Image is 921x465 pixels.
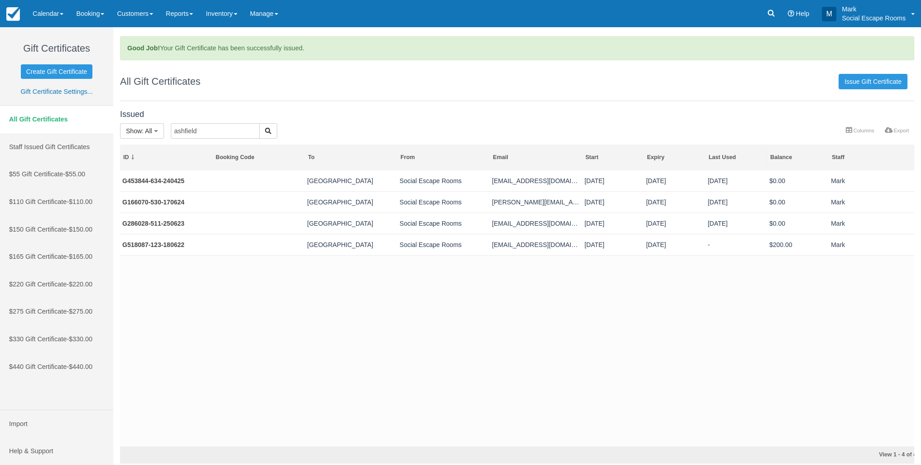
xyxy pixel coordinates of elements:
td: Social Escape Rooms [397,192,490,213]
td: $0.00 [767,192,829,213]
td: ashfieldboyspc@gmail.com [490,170,582,192]
span: Show [126,127,142,135]
td: G518087-123-180622 [120,234,212,256]
div: ID [123,154,210,161]
td: 25/06/2023 [582,213,644,234]
div: M [822,7,836,21]
span: $330.00 [69,335,92,343]
td: Mark [829,213,921,234]
a: Columns [840,124,879,137]
div: Staff [832,154,918,161]
div: Last Used [709,154,764,161]
td: apsfundraising22@gmail.com [490,234,582,256]
td: Ashfield Boys High School [305,170,397,192]
a: Create Gift Certificate [21,64,93,79]
p: Mark [842,5,906,14]
td: - [705,234,767,256]
div: Balance [770,154,826,161]
input: Search Gift Certificates [171,123,260,139]
span: $220.00 [69,281,92,288]
td: G453844-634-240425 [120,170,212,192]
span: Your Gift Certificate has been successfully issued. [160,44,304,52]
a: Issue Gift Certificate [839,74,907,89]
td: G286028-511-250623 [120,213,212,234]
div: Email [493,154,579,161]
div: Booking Code [216,154,302,161]
strong: Good Job! [127,44,160,52]
td: 30/12/2023 [705,213,767,234]
span: $110 Gift Certificate [9,198,67,205]
td: $200.00 [767,234,829,256]
div: Expiry [647,154,703,161]
span: $150.00 [69,226,92,233]
h1: All Gift Certificates [120,76,200,87]
td: Mark [829,192,921,213]
td: $0.00 [767,170,829,192]
td: Ashfield Public School [305,213,397,234]
td: Ashfield Public School [305,192,397,213]
span: $275.00 [69,308,92,315]
span: $440 Gift Certificate [9,363,67,370]
td: 17/06/2024 [582,192,644,213]
td: 02/08/2025 [705,170,767,192]
td: 18/06/2022 [582,234,644,256]
img: checkfront-main-nav-mini-logo.png [6,7,20,21]
span: Help [796,10,810,17]
span: $110.00 [69,198,92,205]
a: Gift Certificate Settings... [20,88,92,95]
div: Start [585,154,641,161]
span: $150 Gift Certificate [9,226,67,233]
p: Social Escape Rooms [842,14,906,23]
td: Ashfield Public School [305,234,397,256]
td: 17/05/2025 [705,192,767,213]
td: Mark [829,234,921,256]
td: $0.00 [767,213,829,234]
i: Help [788,10,794,17]
td: Social Escape Rooms [397,213,490,234]
div: To [308,154,395,161]
td: rosie.rrobinson@gmail.com [490,192,582,213]
td: 25/06/2024 [644,213,705,234]
div: View 1 - 4 of 4 [659,451,916,459]
h1: Gift Certificates [7,43,106,54]
span: $330 Gift Certificate [9,335,67,343]
td: Social Escape Rooms [397,170,490,192]
span: $165.00 [69,253,92,260]
button: Show: All [120,123,164,139]
td: 17/06/2025 [644,192,705,213]
span: $165 Gift Certificate [9,253,67,260]
h4: Issued [120,110,914,119]
a: G286028-511-250623 [122,220,184,227]
a: G518087-123-180622 [122,241,184,248]
td: 24/04/2026 [644,170,705,192]
span: $440.00 [69,363,92,370]
a: G166070-530-170624 [122,199,184,206]
a: G453844-634-240425 [122,177,184,184]
ul: More [840,124,914,138]
td: Mark [829,170,921,192]
td: Social Escape Rooms [397,234,490,256]
span: $275 Gift Certificate [9,308,67,315]
td: apsfundraising22@gmail.com [490,213,582,234]
span: $55 Gift Certificate [9,170,63,178]
td: G166070-530-170624 [120,192,212,213]
div: From [400,154,487,161]
td: 24/04/2025 [582,170,644,192]
td: 18/06/2023 [644,234,705,256]
span: $55.00 [65,170,85,178]
span: $220 Gift Certificate [9,281,67,288]
span: : All [142,127,152,135]
a: Export [879,124,914,137]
